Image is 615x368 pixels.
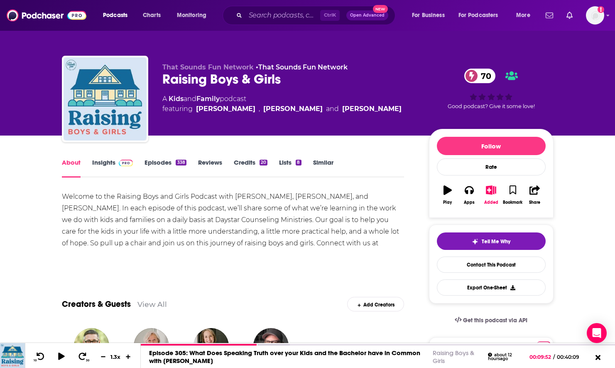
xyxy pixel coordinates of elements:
span: For Podcasters [458,10,498,21]
button: Export One-Sheet [437,279,546,296]
span: / [553,354,555,360]
img: Podchaser Pro [119,160,133,166]
button: Play [437,180,458,210]
button: open menu [171,9,217,22]
a: Credits20 [234,158,267,178]
img: Sissy Goff [194,328,229,363]
a: Show notifications dropdown [563,8,576,22]
a: Lists8 [279,158,301,178]
button: Show profile menu [586,6,604,25]
span: That Sounds Fun Network [162,63,254,71]
a: InsightsPodchaser Pro [92,158,133,178]
button: 30 [75,352,91,362]
div: Bookmark [503,200,522,205]
span: • [256,63,348,71]
div: 70Good podcast? Give it some love! [429,63,554,115]
div: 338 [176,160,186,165]
a: Sissy Goff [263,104,323,114]
span: Podcasts [103,10,127,21]
div: about 12 hours ago [488,353,525,361]
div: Welcome to the Raising Boys and Girls Podcast with [PERSON_NAME], [PERSON_NAME], and [PERSON_NAME... [62,191,404,261]
button: open menu [510,9,541,22]
button: Added [480,180,502,210]
a: Raising Boys & Girls [433,349,474,365]
div: 20 [260,160,267,165]
div: Apps [464,200,475,205]
img: Marcus dePaula [253,328,289,363]
span: and [184,95,196,103]
a: Charts [137,9,166,22]
button: Follow [437,137,546,155]
span: Logged in as nwierenga [586,6,604,25]
span: 10 [34,359,37,362]
button: open menu [406,9,455,22]
span: featuring [162,104,402,114]
img: Melissa Trevathan [134,328,169,363]
div: Search podcasts, credits, & more... [230,6,403,25]
span: Monitoring [177,10,206,21]
a: Episodes338 [145,158,186,178]
img: tell me why sparkle [472,238,478,245]
a: Show notifications dropdown [542,8,556,22]
span: Good podcast? Give it some love! [448,103,535,109]
a: About [62,158,81,178]
div: Rate [437,158,546,175]
img: David Thomas [74,328,109,363]
img: User Profile [586,6,604,25]
button: 10 [32,352,48,362]
button: Share [524,180,545,210]
svg: Add a profile image [598,6,604,13]
a: David Thomas [196,104,255,114]
span: and [326,104,339,114]
span: 30 [86,359,89,362]
img: Raising Boys & Girls [64,57,147,141]
a: Similar [313,158,333,178]
span: 70 [473,69,495,83]
div: 8 [296,160,301,165]
span: 00:40:09 [555,354,588,360]
a: View All [137,300,167,309]
button: open menu [453,9,510,22]
a: Reviews [198,158,222,178]
a: 70 [464,69,495,83]
span: For Business [412,10,445,21]
input: Search podcasts, credits, & more... [245,9,320,22]
span: 00:09:52 [529,354,553,360]
span: , [259,104,260,114]
button: tell me why sparkleTell Me Why [437,232,546,250]
a: Pro website [536,340,551,348]
a: Melissa Trevathan [342,104,402,114]
div: Open Intercom Messenger [587,323,607,343]
button: Apps [458,180,480,210]
button: Bookmark [502,180,524,210]
a: Contact This Podcast [437,257,546,273]
div: A podcast [162,94,402,114]
a: That Sounds Fun Network [258,63,348,71]
a: Get this podcast via API [448,310,534,331]
span: Ctrl K [320,10,340,21]
span: Charts [143,10,161,21]
img: Podchaser - Follow, Share and Rate Podcasts [7,7,86,23]
div: Add Creators [347,297,404,311]
img: Podchaser Pro [536,341,551,348]
div: Play [443,200,452,205]
span: Open Advanced [350,13,385,17]
div: Share [529,200,540,205]
a: Episode 305: What Does Speaking Truth over your Kids and the Bachelor have in Common with [PERSON... [149,349,420,365]
span: Tell Me Why [482,238,510,245]
div: 1.3 x [109,353,123,360]
a: Creators & Guests [62,299,131,309]
span: Get this podcast via API [463,317,527,324]
span: More [516,10,530,21]
div: Added [484,200,498,205]
a: Kids [169,95,184,103]
button: open menu [97,9,138,22]
a: Family [196,95,220,103]
button: Open AdvancedNew [346,10,388,20]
